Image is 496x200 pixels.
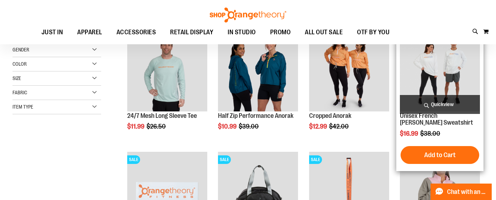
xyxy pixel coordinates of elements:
div: product [306,27,393,148]
img: Unisex French Terry Crewneck Sweatshirt primary image [400,31,480,111]
span: SALE [309,155,322,164]
a: Quickview [400,95,480,114]
button: Add to Cart [401,146,479,164]
a: Unisex French [PERSON_NAME] Sweatshirt [400,112,473,126]
span: Color [13,61,27,67]
span: $11.99 [127,123,145,130]
span: PROMO [270,24,291,40]
span: OTF BY YOU [357,24,390,40]
img: Shop Orangetheory [209,7,287,22]
span: SALE [127,155,140,164]
span: $16.99 [400,130,419,137]
div: product [214,27,302,148]
span: Chat with an Expert [447,189,487,195]
span: Item Type [13,104,33,110]
span: RETAIL DISPLAY [170,24,213,40]
a: Unisex French Terry Crewneck Sweatshirt primary imageSALE [400,31,480,112]
span: ACCESSORIES [116,24,156,40]
span: IN STUDIO [228,24,256,40]
span: Add to Cart [424,151,456,159]
a: Cropped Anorak [309,112,351,119]
img: Half Zip Performance Anorak [218,31,298,111]
a: Main Image of 1457095SALE [127,31,207,112]
a: 24/7 Mesh Long Sleeve Tee [127,112,197,119]
img: Main Image of 1457095 [127,31,207,111]
span: $39.00 [239,123,260,130]
span: $10.99 [218,123,238,130]
span: Gender [13,47,29,52]
span: $12.99 [309,123,328,130]
span: SALE [218,155,231,164]
span: Size [13,75,21,81]
span: $26.50 [147,123,167,130]
span: Fabric [13,90,27,95]
span: JUST IN [41,24,63,40]
img: Cropped Anorak primary image [309,31,389,111]
button: Chat with an Expert [431,184,492,200]
div: product [124,27,211,148]
a: Cropped Anorak primary imageSALE [309,31,389,112]
a: Half Zip Performance Anorak [218,112,293,119]
span: APPAREL [77,24,102,40]
span: $42.00 [329,123,350,130]
div: product [396,27,483,171]
span: $38.00 [420,130,441,137]
a: Half Zip Performance AnorakSALE [218,31,298,112]
span: ALL OUT SALE [305,24,343,40]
